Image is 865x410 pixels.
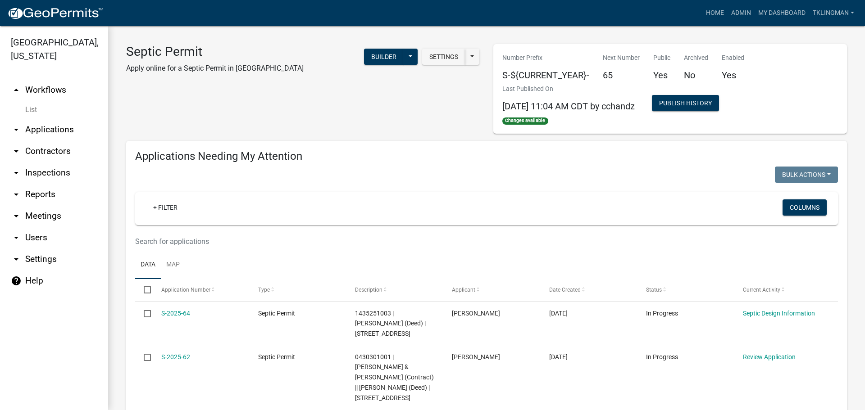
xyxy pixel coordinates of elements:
button: Columns [783,199,827,216]
i: arrow_drop_down [11,254,22,265]
datatable-header-cell: Application Number [152,279,249,301]
datatable-header-cell: Type [250,279,346,301]
a: Map [161,251,185,279]
datatable-header-cell: Status [637,279,734,301]
a: Admin [728,5,755,22]
h5: Yes [653,70,670,81]
datatable-header-cell: Current Activity [734,279,831,301]
p: Last Published On [502,84,635,94]
datatable-header-cell: Applicant [443,279,540,301]
span: 09/16/2025 [549,310,568,317]
span: 1435251003 | SYLVESTER JEFFREY W (Deed) | 20614 ELM RD [355,310,426,338]
span: Jeffrey Sylvester [452,310,500,317]
p: Archived [684,53,708,63]
a: Home [702,5,728,22]
span: Application Number [161,287,210,293]
input: Search for applications [135,232,719,251]
button: Publish History [652,95,719,111]
i: arrow_drop_down [11,124,22,135]
span: Septic Permit [258,353,295,360]
i: arrow_drop_down [11,167,22,178]
h5: No [684,70,708,81]
button: Builder [364,49,404,65]
span: Applicant [452,287,475,293]
h4: Applications Needing My Attention [135,150,838,163]
h5: Yes [722,70,744,81]
button: Bulk Actions [775,167,838,183]
wm-modal-confirm: Workflow Publish History [652,100,719,108]
p: Enabled [722,53,744,63]
a: My Dashboard [755,5,809,22]
span: 0430301001 | LARSON TODD & KARA (Contract) || LARSON HARRY L LE (Deed) | 28113 HIGHWAY 18 [355,353,434,401]
a: Review Application [743,353,796,360]
span: Status [646,287,662,293]
span: Type [258,287,270,293]
h5: 65 [603,70,640,81]
button: Settings [422,49,465,65]
span: In Progress [646,353,678,360]
span: Current Activity [743,287,780,293]
h3: Septic Permit [126,44,304,59]
span: Septic Permit [258,310,295,317]
datatable-header-cell: Description [346,279,443,301]
i: arrow_drop_up [11,85,22,95]
span: In Progress [646,310,678,317]
span: 09/12/2025 [549,353,568,360]
p: Number Prefix [502,53,589,63]
i: arrow_drop_down [11,232,22,243]
a: S-2025-62 [161,353,190,360]
i: help [11,275,22,286]
a: Data [135,251,161,279]
p: Next Number [603,53,640,63]
span: Description [355,287,382,293]
a: + Filter [146,199,185,216]
span: Todd Larson [452,353,500,360]
a: S-2025-64 [161,310,190,317]
span: [DATE] 11:04 AM CDT by cchandz [502,101,635,112]
i: arrow_drop_down [11,146,22,157]
datatable-header-cell: Select [135,279,152,301]
span: Changes available [502,117,548,125]
i: arrow_drop_down [11,211,22,221]
h5: S-${CURRENT_YEAR}- [502,70,589,81]
p: Public [653,53,670,63]
i: arrow_drop_down [11,189,22,200]
datatable-header-cell: Date Created [540,279,637,301]
a: Septic Design Information [743,310,815,317]
a: tklingman [809,5,858,22]
span: Date Created [549,287,581,293]
p: Apply online for a Septic Permit in [GEOGRAPHIC_DATA] [126,63,304,74]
